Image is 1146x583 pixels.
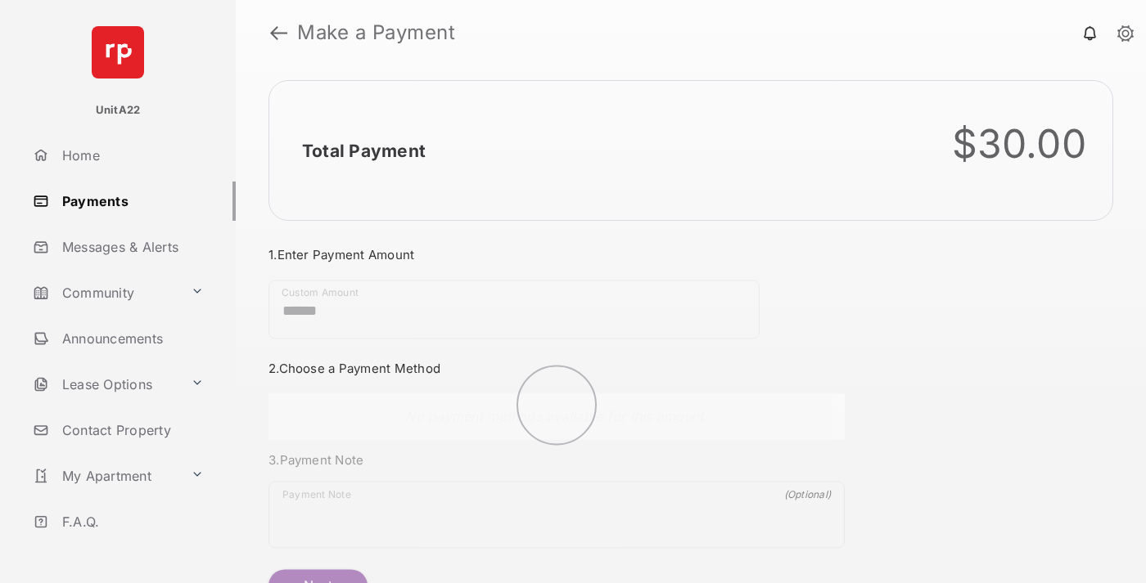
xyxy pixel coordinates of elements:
a: Contact Property [26,410,236,450]
h3: 1. Enter Payment Amount [268,247,845,262]
a: Payments [26,182,236,221]
h3: 3. Payment Note [268,452,845,468]
a: Announcements [26,319,236,358]
img: svg+xml;base64,PHN2ZyB4bWxucz0iaHR0cDovL3d3dy53My5vcmcvMjAwMC9zdmciIHdpZHRoPSI2NCIgaGVpZ2h0PSI2NC... [92,26,144,78]
a: Messages & Alerts [26,227,236,267]
div: $30.00 [952,120,1087,168]
a: Home [26,136,236,175]
a: Community [26,273,184,312]
h2: Total Payment [302,141,426,161]
a: Lease Options [26,365,184,404]
strong: Make a Payment [297,23,455,43]
h3: 2. Choose a Payment Method [268,361,845,376]
a: My Apartment [26,456,184,496]
a: F.A.Q. [26,502,236,541]
p: UnitA22 [96,102,141,119]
